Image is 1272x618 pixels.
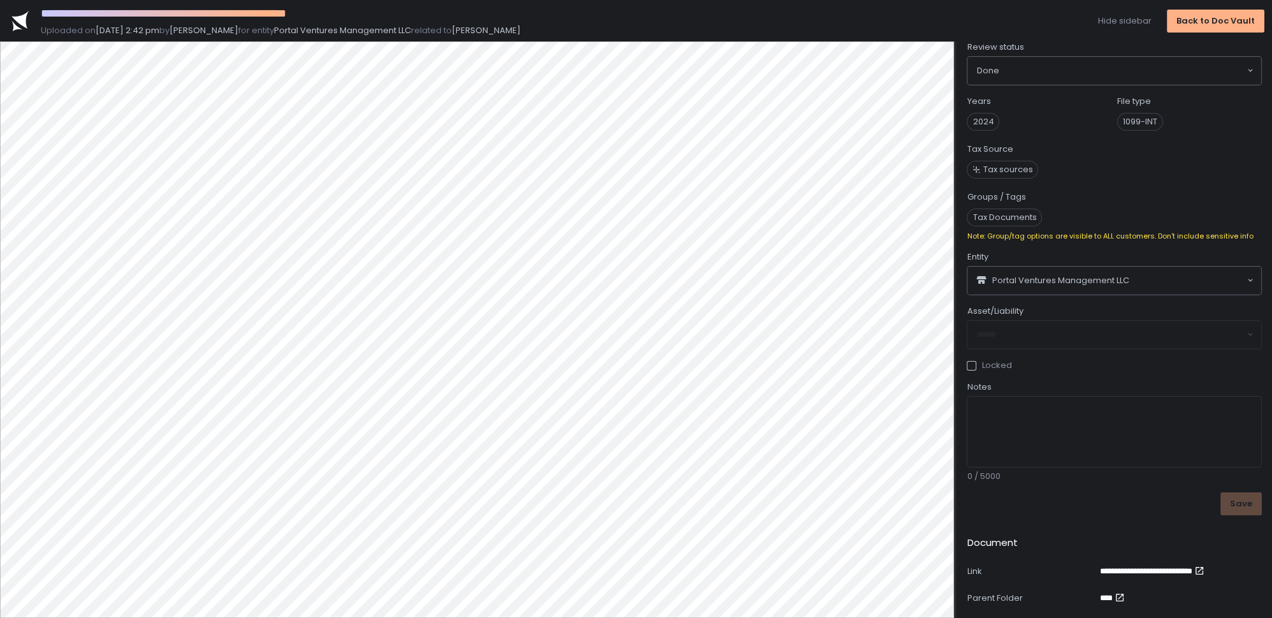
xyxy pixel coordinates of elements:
div: Search for option [967,57,1261,85]
div: Link [967,566,1094,577]
h2: Document [967,536,1017,550]
label: Groups / Tags [967,191,1025,203]
span: Portal Ventures Management LLC [274,24,411,36]
div: Parent Folder [967,592,1094,604]
span: 1099-INT [1117,113,1163,131]
label: Years [967,96,990,107]
span: Entity [967,251,988,263]
span: Portal Ventures Management LLC [992,275,1129,286]
span: Tax sources [983,164,1032,175]
div: Search for option [967,267,1261,295]
input: Search for option [999,64,1246,77]
span: related to [411,24,452,36]
label: Tax Source [967,143,1013,155]
div: Back to Doc Vault [1176,15,1255,27]
div: Note: Group/tag options are visible to ALL customers. Don't include sensitive info [967,232,1262,241]
span: Tax Documents [967,209,1042,226]
span: Review status [967,41,1023,53]
span: 2024 [967,113,999,131]
span: Asset/Liability [967,305,1023,317]
button: Hide sidebar [1098,15,1152,27]
span: for entity [238,24,274,36]
span: [PERSON_NAME] [452,24,521,36]
label: File type [1117,96,1151,107]
span: Done [976,64,999,77]
span: Notes [967,381,991,393]
span: [PERSON_NAME] [170,24,238,36]
span: Uploaded on [41,24,96,36]
span: by [159,24,170,36]
div: 0 / 5000 [967,471,1262,482]
input: Search for option [1129,274,1246,287]
span: [DATE] 2:42 pm [96,24,159,36]
button: Back to Doc Vault [1167,10,1264,33]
